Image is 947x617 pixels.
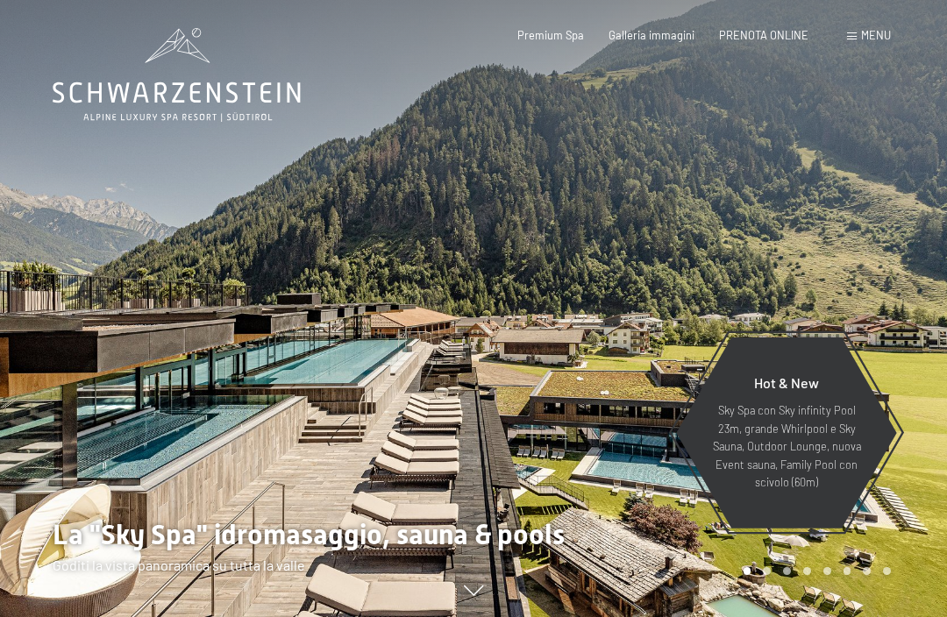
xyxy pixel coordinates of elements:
[844,567,851,575] div: Carousel Page 6
[823,567,831,575] div: Carousel Page 5
[861,28,891,42] span: Menu
[710,401,863,491] p: Sky Spa con Sky infinity Pool 23m, grande Whirlpool e Sky Sauna, Outdoor Lounge, nuova Event saun...
[754,374,819,391] span: Hot & New
[517,28,584,42] a: Premium Spa
[883,567,891,575] div: Carousel Page 8
[763,567,771,575] div: Carousel Page 2
[737,567,891,575] div: Carousel Pagination
[675,337,898,529] a: Hot & New Sky Spa con Sky infinity Pool 23m, grande Whirlpool e Sky Sauna, Outdoor Lounge, nuova ...
[609,28,694,42] a: Galleria immagini
[803,567,811,575] div: Carousel Page 4
[719,28,808,42] a: PRENOTA ONLINE
[744,567,751,575] div: Carousel Page 1 (Current Slide)
[783,567,791,575] div: Carousel Page 3
[863,567,871,575] div: Carousel Page 7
